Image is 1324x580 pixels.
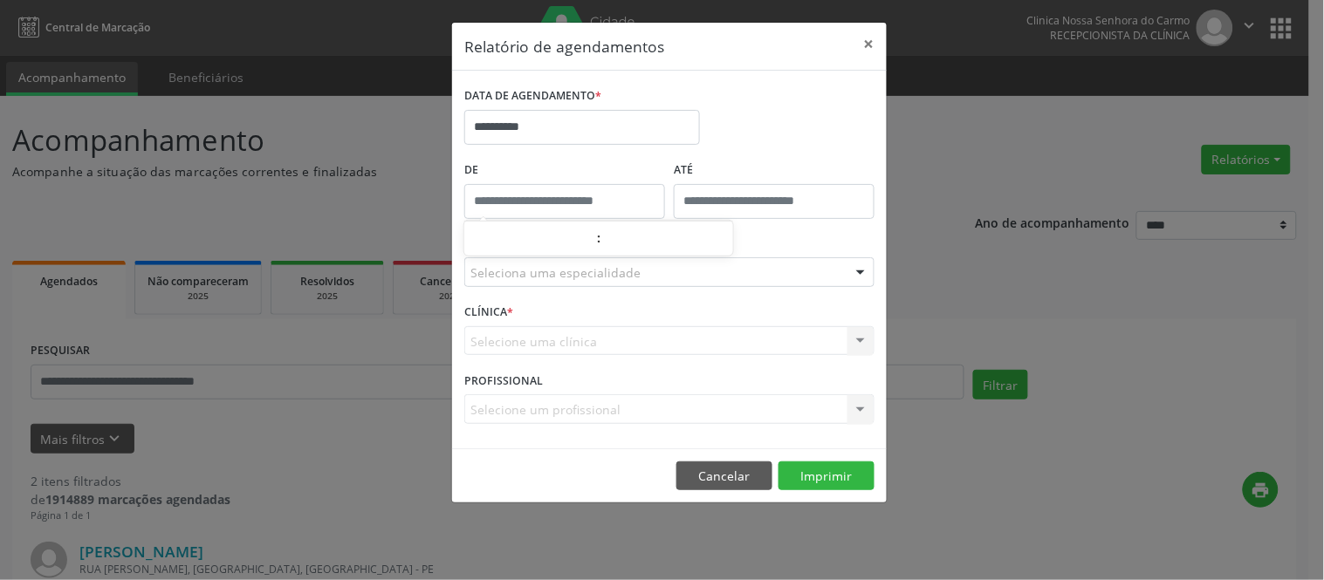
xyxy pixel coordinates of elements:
[596,221,601,256] span: :
[464,222,596,257] input: Hour
[601,222,733,257] input: Minute
[464,35,664,58] h5: Relatório de agendamentos
[464,367,543,394] label: PROFISSIONAL
[779,461,875,491] button: Imprimir
[852,23,887,65] button: Close
[674,157,875,184] label: ATÉ
[464,299,513,326] label: CLÍNICA
[464,83,601,110] label: DATA DE AGENDAMENTO
[676,461,772,491] button: Cancelar
[464,157,665,184] label: De
[470,263,641,282] span: Seleciona uma especialidade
